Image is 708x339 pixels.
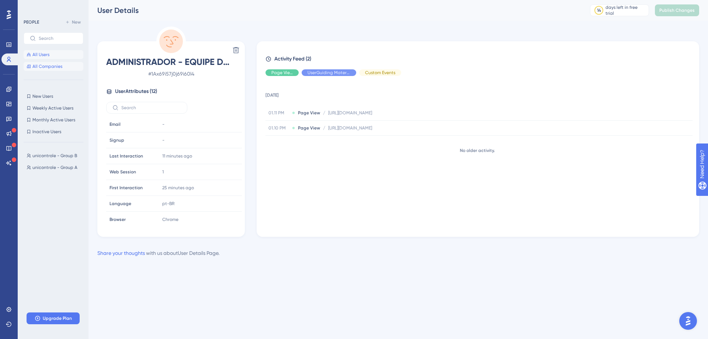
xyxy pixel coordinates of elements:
input: Search [39,36,77,41]
span: Activity Feed (2) [274,55,311,63]
span: [URL][DOMAIN_NAME] [328,125,372,131]
div: PEOPLE [24,19,39,25]
time: 25 minutes ago [162,185,194,190]
button: Weekly Active Users [24,104,83,113]
span: UserGuiding Material [308,70,350,76]
span: 01.10 PM [268,125,289,131]
span: All Users [32,52,49,58]
div: 14 [597,7,601,13]
span: ADMINISTRADOR - EQUIPE DO UNIMESTRE [106,56,236,68]
span: Upgrade Plan [43,315,72,321]
span: Signup [110,137,124,143]
span: 1 [162,169,164,175]
td: [DATE] [265,82,693,105]
span: Page View [298,110,320,116]
iframe: UserGuiding AI Assistant Launcher [677,310,699,332]
button: New Users [24,92,83,101]
span: # 1Ax69i57j0j69i60l4 [106,69,236,78]
button: Publish Changes [655,4,699,16]
span: - [162,137,164,143]
span: - [162,121,164,127]
time: 11 minutes ago [162,153,192,159]
span: Publish Changes [659,7,695,13]
span: All Companies [32,63,62,69]
span: 01.11 PM [268,110,289,116]
div: days left in free trial [605,4,646,16]
span: Browser [110,217,126,222]
span: Web Session [110,169,136,175]
span: Chrome [162,217,178,222]
button: unicontrole - Group B [24,151,88,160]
span: New [72,19,81,25]
span: Last Interaction [110,153,143,159]
div: No older activity. [265,148,689,153]
button: Inactive Users [24,127,83,136]
span: / [323,125,325,131]
button: Monthly Active Users [24,115,83,124]
span: New Users [32,93,53,99]
button: All Companies [24,62,83,71]
button: All Users [24,50,83,59]
span: User Attributes ( 12 ) [115,87,157,96]
button: Upgrade Plan [27,312,80,324]
div: with us about User Details Page . [97,249,219,257]
span: Need Help? [17,2,46,11]
span: / [323,110,325,116]
span: unicontrole - Group A [32,165,77,170]
span: Page View [271,70,293,76]
button: New [63,18,83,27]
a: Share your thoughts [97,250,145,256]
span: Custom Events [365,70,395,76]
input: Search [121,105,181,110]
span: unicontrole - Group B [32,153,77,159]
span: Language [110,201,131,207]
span: First Interaction [110,185,143,191]
button: unicontrole - Group A [24,163,88,172]
span: pt-BR [162,201,174,207]
span: Email [110,121,121,127]
span: Page View [298,125,320,131]
span: Monthly Active Users [32,117,75,123]
span: Inactive Users [32,129,61,135]
div: User Details [97,5,572,15]
span: [URL][DOMAIN_NAME] [328,110,372,116]
span: Weekly Active Users [32,105,73,111]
